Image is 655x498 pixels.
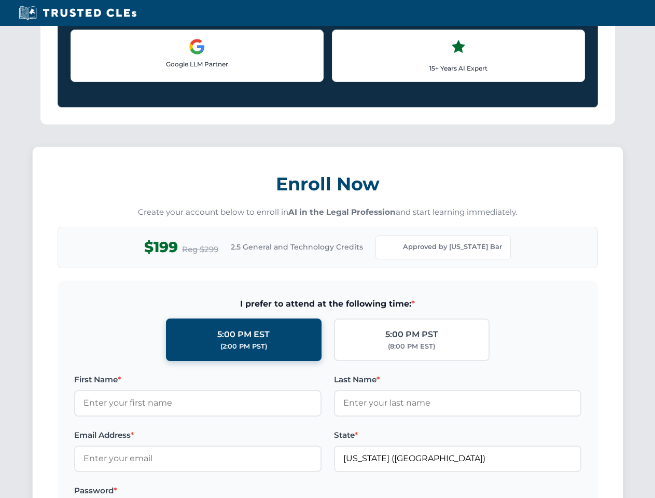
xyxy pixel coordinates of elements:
[384,240,399,255] img: Florida Bar
[388,341,435,352] div: (8:00 PM EST)
[288,207,396,217] strong: AI in the Legal Profession
[403,242,502,252] span: Approved by [US_STATE] Bar
[385,328,438,341] div: 5:00 PM PST
[74,446,322,472] input: Enter your email
[144,236,178,259] span: $199
[220,341,267,352] div: (2:00 PM PST)
[189,38,205,55] img: Google
[74,297,581,311] span: I prefer to attend at the following time:
[217,328,270,341] div: 5:00 PM EST
[74,374,322,386] label: First Name
[74,485,322,497] label: Password
[16,5,140,21] img: Trusted CLEs
[58,168,598,200] h3: Enroll Now
[334,374,581,386] label: Last Name
[74,390,322,416] input: Enter your first name
[182,243,218,256] span: Reg $299
[341,63,576,73] p: 15+ Years AI Expert
[74,429,322,441] label: Email Address
[334,429,581,441] label: State
[58,206,598,218] p: Create your account below to enroll in and start learning immediately.
[334,390,581,416] input: Enter your last name
[334,446,581,472] input: Florida (FL)
[79,59,315,69] p: Google LLM Partner
[231,241,363,253] span: 2.5 General and Technology Credits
